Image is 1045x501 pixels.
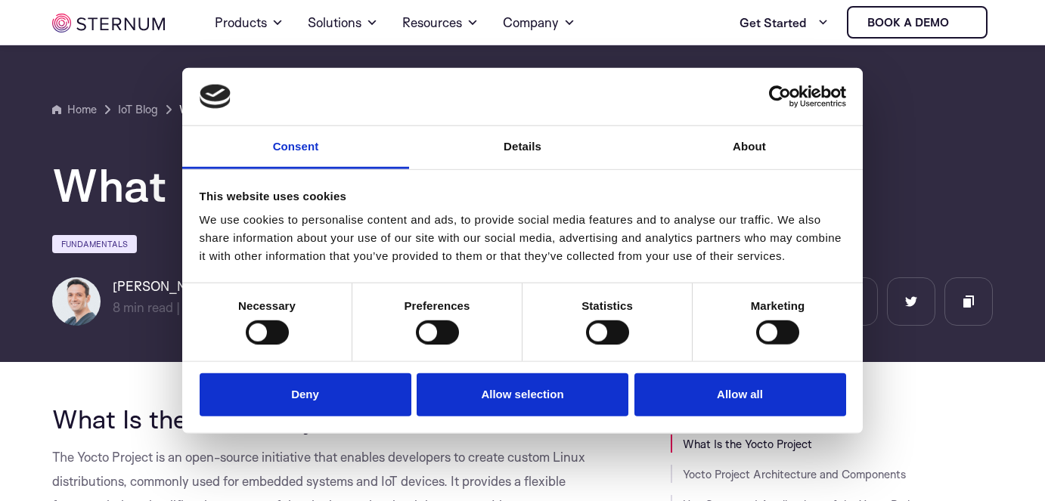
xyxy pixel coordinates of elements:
[955,17,967,29] img: sternum iot
[503,2,575,44] a: Company
[52,404,591,433] h2: What Is the Yocto Project
[634,373,846,416] button: Allow all
[113,277,225,295] h6: [PERSON_NAME]
[740,8,829,38] a: Get Started
[409,126,636,169] a: Details
[118,101,158,119] a: IoT Blog
[751,299,805,312] strong: Marketing
[402,2,479,44] a: Resources
[182,126,409,169] a: Consent
[52,14,165,32] img: sternum iot
[200,211,846,265] div: We use cookies to personalise content and ads, to provide social media features and to analyse ou...
[52,277,101,326] img: Igal Zeifman
[200,85,231,109] img: logo
[179,101,315,119] a: What Is the Yocto Project?
[417,373,628,416] button: Allow selection
[581,299,633,312] strong: Statistics
[238,299,296,312] strong: Necessary
[52,101,97,119] a: Home
[405,299,470,312] strong: Preferences
[52,235,137,253] a: Fundamentals
[113,299,180,315] span: min read |
[200,187,846,206] div: This website uses cookies
[215,2,284,44] a: Products
[683,467,906,481] a: Yocto Project Architecture and Components
[113,299,120,315] span: 8
[636,126,863,169] a: About
[200,373,411,416] button: Deny
[714,85,846,108] a: Usercentrics Cookiebot - opens in a new window
[683,437,812,451] a: What Is the Yocto Project
[308,2,378,44] a: Solutions
[52,161,960,209] h1: What Is the Yocto Project?
[847,6,988,39] a: Book a demo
